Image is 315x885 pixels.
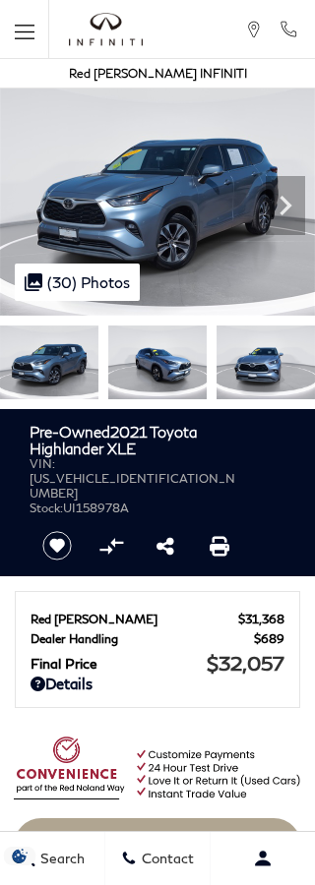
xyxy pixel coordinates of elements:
[31,631,284,646] a: Dealer Handling $689
[14,818,301,873] a: Start Your Deal
[69,66,247,81] a: Red [PERSON_NAME] INFINITI
[30,424,237,456] h1: 2021 Toyota Highlander XLE
[108,325,207,399] img: Used 2021 Celestial Silver Metallic Toyota XLE image 2
[211,834,315,883] button: Open user profile menu
[35,851,85,867] span: Search
[30,423,110,441] strong: Pre-Owned
[31,655,207,672] span: Final Price
[279,21,298,38] a: Call Red Noland INFINITI
[31,612,284,626] a: Red [PERSON_NAME] $31,368
[31,631,254,646] span: Dealer Handling
[157,534,174,558] a: Share this Pre-Owned 2021 Toyota Highlander XLE
[238,612,284,626] span: $31,368
[30,501,63,515] span: Stock:
[69,13,143,46] img: INFINITI
[15,264,140,301] div: (30) Photos
[31,675,284,692] a: Details
[30,471,235,501] span: [US_VEHICLE_IDENTIFICATION_NUMBER]
[96,531,126,560] button: Compare vehicle
[63,501,129,515] span: UI158978A
[30,456,55,471] span: VIN:
[217,325,315,399] img: Used 2021 Celestial Silver Metallic Toyota XLE image 3
[31,612,238,626] span: Red [PERSON_NAME]
[137,851,194,867] span: Contact
[266,176,305,235] div: Next
[31,651,284,675] a: Final Price $32,057
[254,631,284,646] span: $689
[210,534,229,558] a: Print this Pre-Owned 2021 Toyota Highlander XLE
[35,530,79,561] button: Save vehicle
[207,651,284,675] span: $32,057
[69,13,143,46] a: infiniti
